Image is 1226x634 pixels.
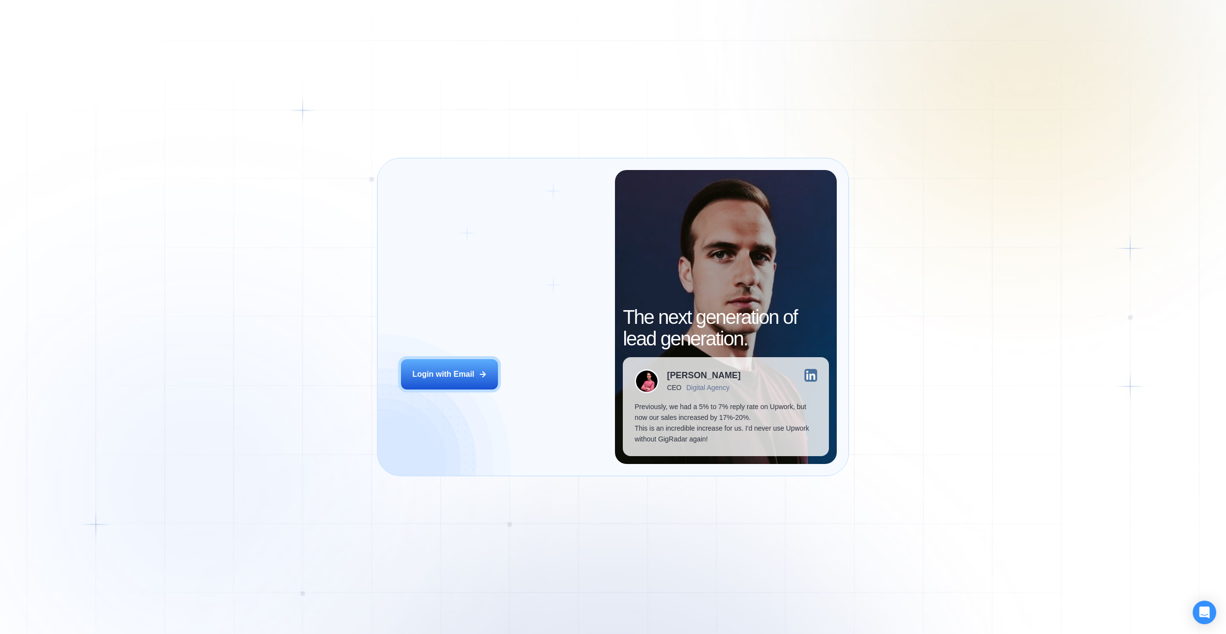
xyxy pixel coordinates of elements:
button: Login with Email [401,359,498,390]
p: Previously, we had a 5% to 7% reply rate on Upwork, but now our sales increased by 17%-20%. This ... [635,401,817,444]
div: [PERSON_NAME] [667,371,741,380]
div: Open Intercom Messenger [1193,601,1216,624]
div: CEO [667,384,681,391]
h2: The next generation of lead generation. [623,306,828,349]
div: Login with Email [412,369,474,380]
div: Digital Agency [686,384,730,391]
